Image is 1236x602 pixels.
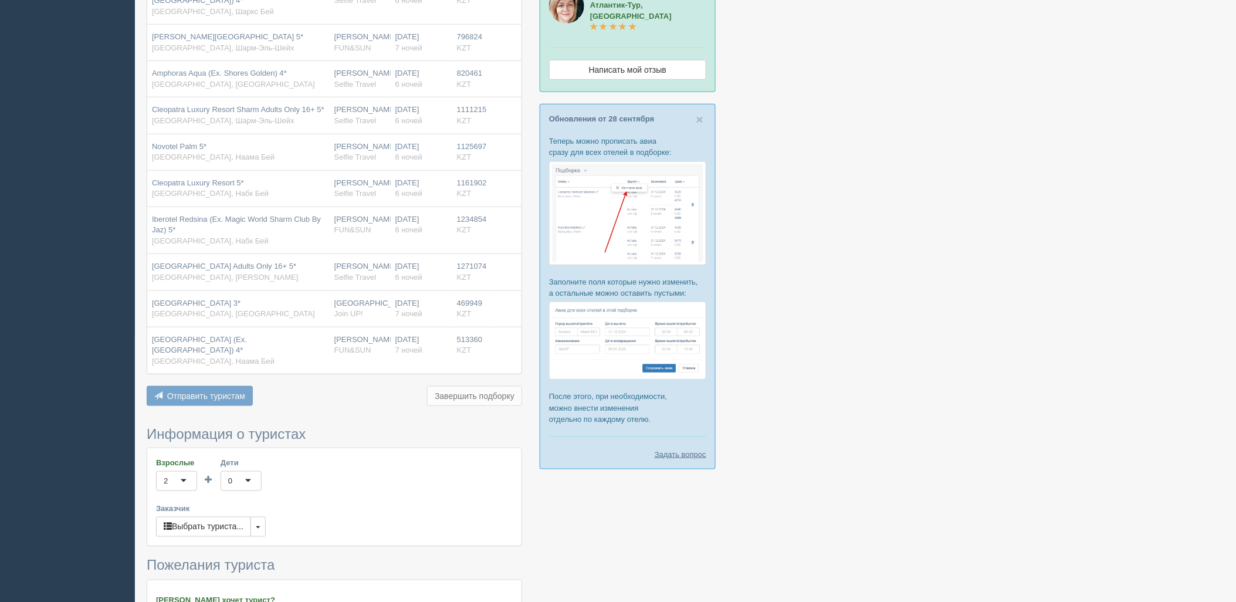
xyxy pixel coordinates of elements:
[395,225,422,234] span: 6 ночей
[152,215,321,235] span: Iberotel Redsina (Ex. Magic World Sharm Club By Jaz) 5*
[395,273,422,282] span: 6 ночей
[427,386,522,406] button: Завершить подборку
[152,80,315,89] span: [GEOGRAPHIC_DATA], [GEOGRAPHIC_DATA]
[152,273,298,282] span: [GEOGRAPHIC_DATA], [PERSON_NAME]
[457,32,482,41] span: 796824
[549,161,706,265] img: %D0%BF%D0%BE%D0%B4%D0%B1%D0%BE%D1%80%D0%BA%D0%B0-%D0%B0%D0%B2%D0%B8%D0%B0-1-%D1%81%D1%80%D0%BC-%D...
[167,391,245,401] span: Отправить туристам
[395,104,448,126] div: [DATE]
[395,309,422,318] span: 7 ночей
[457,309,472,318] span: KZT
[457,299,482,307] span: 469949
[156,457,197,468] label: Взрослые
[152,153,275,161] span: [GEOGRAPHIC_DATA], Наама Бей
[395,214,448,236] div: [DATE]
[334,141,386,163] div: [PERSON_NAME]
[457,189,472,198] span: KZT
[334,178,386,199] div: [PERSON_NAME]
[334,104,386,126] div: [PERSON_NAME]
[164,475,168,487] div: 2
[334,189,377,198] span: Selfie Travel
[334,153,377,161] span: Selfie Travel
[228,475,232,487] div: 0
[152,178,244,187] span: Cleopatra Luxury Resort 5*
[334,214,386,236] div: [PERSON_NAME]
[334,298,386,320] div: [GEOGRAPHIC_DATA]
[152,32,303,41] span: [PERSON_NAME][GEOGRAPHIC_DATA] 5*
[457,262,487,270] span: 1271074
[334,273,377,282] span: Selfie Travel
[457,153,472,161] span: KZT
[395,80,422,89] span: 6 ночей
[334,346,371,354] span: FUN&SUN
[334,32,386,53] div: [PERSON_NAME]
[152,357,275,366] span: [GEOGRAPHIC_DATA], Наама Бей
[147,386,253,406] button: Отправить туристам
[152,142,206,151] span: Novotel Palm 5*
[395,298,448,320] div: [DATE]
[457,116,472,125] span: KZT
[152,335,247,355] span: [GEOGRAPHIC_DATA] (Ex. [GEOGRAPHIC_DATA]) 4*
[334,225,371,234] span: FUN&SUN
[334,43,371,52] span: FUN&SUN
[152,262,296,270] span: [GEOGRAPHIC_DATA] Adults Only 16+ 5*
[152,309,315,318] span: [GEOGRAPHIC_DATA], [GEOGRAPHIC_DATA]
[457,69,482,77] span: 820461
[549,276,706,299] p: Заполните поля которые нужно изменить, а остальные можно оставить пустыми:
[395,178,448,199] div: [DATE]
[152,7,274,16] span: [GEOGRAPHIC_DATA], Шаркс Бей
[152,236,269,245] span: [GEOGRAPHIC_DATA], Набк Бей
[549,114,654,123] a: Обновления от 28 сентября
[696,113,703,126] button: Close
[147,557,275,573] span: Пожелания туриста
[334,334,386,356] div: [PERSON_NAME]
[395,32,448,53] div: [DATE]
[152,69,287,77] span: Amphoras Aqua (Ex. Shores Golden) 4*
[334,116,377,125] span: Selfie Travel
[457,225,472,234] span: KZT
[152,299,241,307] span: [GEOGRAPHIC_DATA] 3*
[152,105,324,114] span: Cleopatra Luxury Resort Sharm Adults Only 16+ 5*
[395,334,448,356] div: [DATE]
[696,113,703,126] span: ×
[457,142,487,151] span: 1125697
[395,189,422,198] span: 6 ночей
[457,273,472,282] span: KZT
[395,68,448,90] div: [DATE]
[221,457,262,468] label: Дети
[152,189,269,198] span: [GEOGRAPHIC_DATA], Набк Бей
[395,141,448,163] div: [DATE]
[549,302,706,380] img: %D0%BF%D0%BE%D0%B4%D0%B1%D0%BE%D1%80%D0%BA%D0%B0-%D0%B0%D0%B2%D0%B8%D0%B0-2-%D1%81%D1%80%D0%BC-%D...
[457,215,487,224] span: 1234854
[147,427,522,442] h3: Информация о туристах
[152,43,294,52] span: [GEOGRAPHIC_DATA], Шарм-Эль-Шейх
[334,309,363,318] span: Join UP!
[156,503,513,514] label: Заказчик
[655,449,706,460] a: Задать вопрос
[334,261,386,283] div: [PERSON_NAME]
[395,346,422,354] span: 7 ночей
[395,43,422,52] span: 7 ночей
[457,80,472,89] span: KZT
[334,68,386,90] div: [PERSON_NAME]
[395,116,422,125] span: 6 ночей
[549,136,706,158] p: Теперь можно прописать авиа сразу для всех отелей в подборке:
[156,517,251,537] button: Выбрать туриста...
[395,153,422,161] span: 6 ночей
[457,105,487,114] span: 1111215
[457,335,482,344] span: 513360
[457,346,472,354] span: KZT
[549,60,706,80] a: Написать мой отзыв
[457,43,472,52] span: KZT
[549,391,706,424] p: После этого, при необходимости, можно внести изменения отдельно по каждому отелю.
[152,116,294,125] span: [GEOGRAPHIC_DATA], Шарм-Эль-Шейх
[395,261,448,283] div: [DATE]
[457,178,487,187] span: 1161902
[334,80,377,89] span: Selfie Travel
